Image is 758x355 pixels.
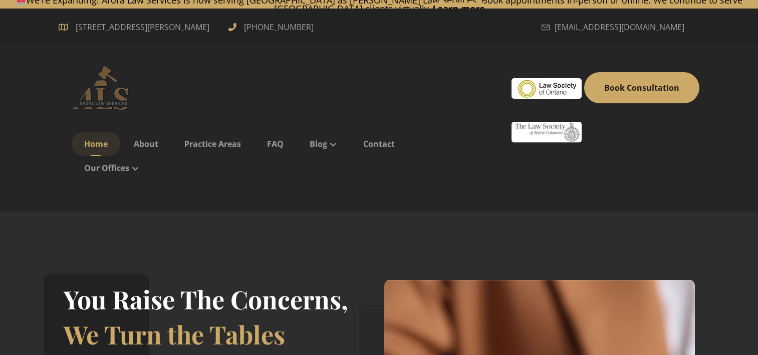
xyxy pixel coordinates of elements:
a: Blog [297,132,350,156]
h2: You Raise The Concerns, [64,282,348,317]
a: About [121,132,171,156]
a: Book Consultation [584,72,699,103]
span: [EMAIL_ADDRESS][DOMAIN_NAME] [555,19,684,35]
span: Our Offices [84,162,129,173]
a: FAQ [255,132,296,156]
a: Home [72,132,120,156]
a: Practice Areas [172,132,254,156]
span: Practice Areas [184,138,241,149]
a: Our Offices [72,156,152,180]
a: Contact [351,132,407,156]
span: Book Consultation [604,82,679,93]
a: [STREET_ADDRESS][PERSON_NAME] [59,21,213,32]
span: Blog [310,138,327,149]
img: Arora Law Services [59,65,149,110]
a: Advocate (IN) | Barrister (CA) | Solicitor | Notary Public [59,65,149,110]
img: # [512,78,582,99]
span: FAQ [267,138,284,149]
span: We Turn the Tables [64,317,285,351]
a: Learn more [431,3,484,15]
span: Home [84,138,108,149]
span: About [134,138,158,149]
img: # [512,122,582,142]
span: Contact [363,138,395,149]
span: [PHONE_NUMBER] [241,19,316,35]
span: [STREET_ADDRESS][PERSON_NAME] [72,19,213,35]
a: [PHONE_NUMBER] [228,21,316,32]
